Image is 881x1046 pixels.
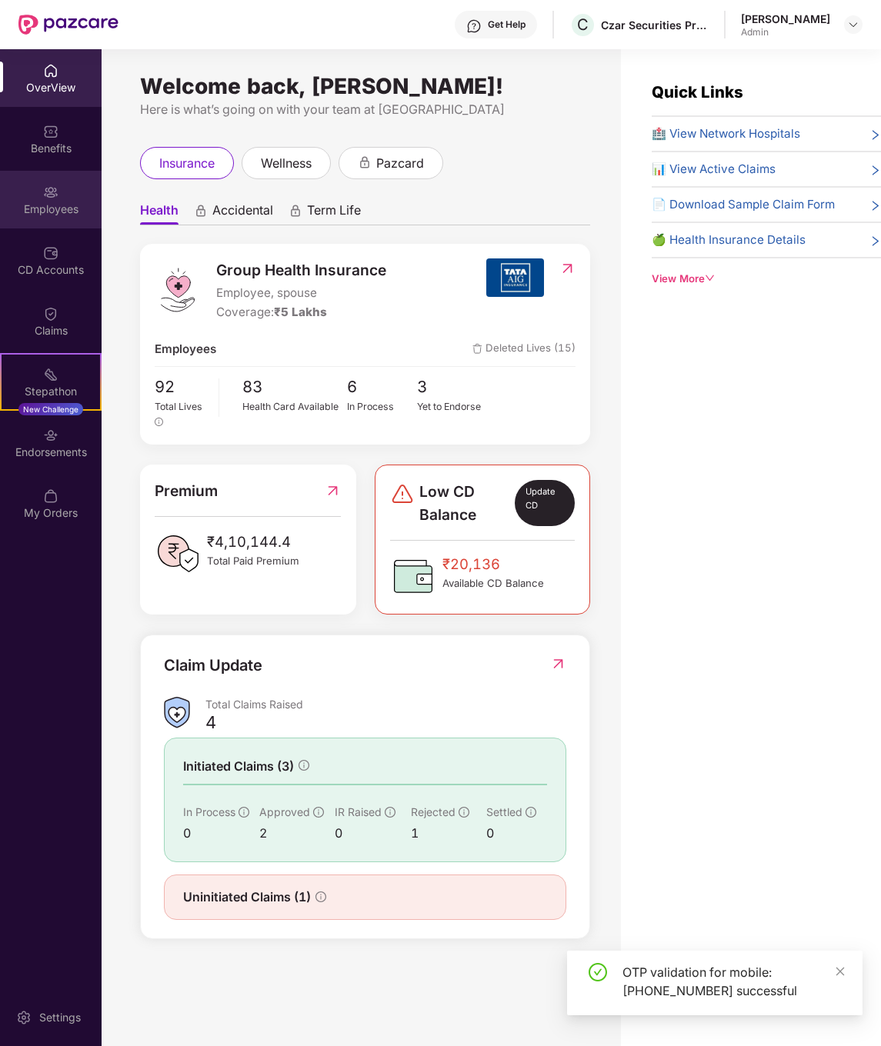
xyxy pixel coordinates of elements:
span: ₹4,10,144.4 [207,531,299,553]
div: Czar Securities Private Limited [601,18,709,32]
span: right [869,128,881,143]
div: 2 [259,824,335,843]
span: Approved [259,805,310,818]
span: ₹5 Lakhs [274,305,327,319]
div: New Challenge [18,403,83,415]
div: animation [194,204,208,218]
div: Claim Update [164,654,262,678]
div: Update CD [515,480,575,526]
div: 0 [335,824,411,843]
div: Health Card Available [242,399,348,415]
span: right [869,234,881,249]
span: C [577,15,589,34]
img: svg+xml;base64,PHN2ZyBpZD0iRHJvcGRvd24tMzJ4MzIiIHhtbG5zPSJodHRwOi8vd3d3LnczLm9yZy8yMDAwL3N2ZyIgd2... [847,18,859,31]
span: info-circle [299,760,309,771]
span: 83 [242,375,348,399]
div: In Process [347,399,417,415]
img: deleteIcon [472,344,482,354]
span: Quick Links [652,82,743,102]
span: info-circle [155,418,163,426]
span: 6 [347,375,417,399]
div: 0 [183,824,259,843]
span: 📊 View Active Claims [652,160,776,178]
div: Yet to Endorse [417,399,487,415]
span: Term Life [307,202,361,225]
span: 3 [417,375,487,399]
div: 4 [205,711,216,733]
span: Accidental [212,202,273,225]
span: info-circle [385,807,395,818]
span: ₹20,136 [442,553,544,575]
img: svg+xml;base64,PHN2ZyB4bWxucz0iaHR0cDovL3d3dy53My5vcmcvMjAwMC9zdmciIHdpZHRoPSIyMSIgaGVpZ2h0PSIyMC... [43,367,58,382]
span: Deleted Lives (15) [472,340,576,358]
img: svg+xml;base64,PHN2ZyBpZD0iQ0RfQWNjb3VudHMiIGRhdGEtbmFtZT0iQ0QgQWNjb3VudHMiIHhtbG5zPSJodHRwOi8vd3... [43,245,58,261]
img: svg+xml;base64,PHN2ZyBpZD0iRW5kb3JzZW1lbnRzIiB4bWxucz0iaHR0cDovL3d3dy53My5vcmcvMjAwMC9zdmciIHdpZH... [43,428,58,443]
img: insurerIcon [486,258,544,297]
div: Get Help [488,18,526,31]
span: Health [140,202,179,225]
div: OTP validation for mobile: [PHONE_NUMBER] successful [622,963,844,1000]
span: info-circle [313,807,324,818]
span: info-circle [315,891,326,902]
span: 📄 Download Sample Claim Form [652,195,835,214]
span: 🏥 View Network Hospitals [652,125,800,143]
span: Settled [486,805,522,818]
div: View More [652,271,881,287]
span: check-circle [589,963,607,981]
div: [PERSON_NAME] [741,12,830,26]
span: Premium [155,479,218,502]
div: 0 [486,824,547,843]
img: svg+xml;base64,PHN2ZyBpZD0iRGFuZ2VyLTMyeDMyIiB4bWxucz0iaHR0cDovL3d3dy53My5vcmcvMjAwMC9zdmciIHdpZH... [390,481,415,506]
img: svg+xml;base64,PHN2ZyBpZD0iSG9tZSIgeG1sbnM9Imh0dHA6Ly93d3cudzMub3JnLzIwMDAvc3ZnIiB3aWR0aD0iMjAiIG... [43,63,58,78]
img: svg+xml;base64,PHN2ZyBpZD0iSGVscC0zMngzMiIgeG1sbnM9Imh0dHA6Ly93d3cudzMub3JnLzIwMDAvc3ZnIiB3aWR0aD... [466,18,482,34]
img: svg+xml;base64,PHN2ZyBpZD0iTXlfT3JkZXJzIiBkYXRhLW5hbWU9Ik15IE9yZGVycyIgeG1sbnM9Imh0dHA6Ly93d3cudz... [43,488,58,504]
img: ClaimsSummaryIcon [164,697,190,728]
span: 🍏 Health Insurance Details [652,231,806,249]
span: Uninitiated Claims (1) [183,888,311,907]
span: IR Raised [335,805,382,818]
span: Initiated Claims (3) [183,757,294,776]
span: Rejected [411,805,456,818]
div: Total Claims Raised [205,697,566,711]
span: pazcard [376,154,424,173]
img: svg+xml;base64,PHN2ZyBpZD0iU2V0dGluZy0yMHgyMCIgeG1sbnM9Imh0dHA6Ly93d3cudzMub3JnLzIwMDAvc3ZnIiB3aW... [16,1010,32,1025]
span: wellness [261,154,312,173]
span: Total Lives [155,401,202,412]
div: animation [289,204,302,218]
span: info-circle [526,807,536,818]
img: RedirectIcon [559,261,576,276]
div: Stepathon [2,384,100,399]
div: Here is what’s going on with your team at [GEOGRAPHIC_DATA] [140,100,590,119]
img: New Pazcare Logo [18,15,118,35]
span: Low CD Balance [419,480,515,526]
span: right [869,163,881,178]
div: Settings [35,1010,85,1025]
span: In Process [183,805,235,818]
span: 92 [155,375,207,399]
span: close [835,966,846,977]
span: Employee, spouse [216,284,386,302]
span: Total Paid Premium [207,553,299,569]
span: Group Health Insurance [216,258,386,281]
span: Employees [155,340,216,358]
span: Available CD Balance [442,575,544,591]
img: logo [155,267,201,313]
img: svg+xml;base64,PHN2ZyBpZD0iQ2xhaW0iIHhtbG5zPSJodHRwOi8vd3d3LnczLm9yZy8yMDAwL3N2ZyIgd2lkdGg9IjIwIi... [43,306,58,321]
span: insurance [159,154,215,173]
div: Admin [741,26,830,38]
img: RedirectIcon [550,656,566,671]
span: info-circle [239,807,249,818]
img: svg+xml;base64,PHN2ZyBpZD0iRW1wbG95ZWVzIiB4bWxucz0iaHR0cDovL3d3dy53My5vcmcvMjAwMC9zdmciIHdpZHRoPS... [43,185,58,200]
span: down [705,273,715,283]
img: CDBalanceIcon [390,553,436,599]
div: animation [358,155,372,169]
img: svg+xml;base64,PHN2ZyBpZD0iQmVuZWZpdHMiIHhtbG5zPSJodHRwOi8vd3d3LnczLm9yZy8yMDAwL3N2ZyIgd2lkdGg9Ij... [43,124,58,139]
span: info-circle [459,807,469,818]
div: 1 [411,824,487,843]
div: Welcome back, [PERSON_NAME]! [140,80,590,92]
div: Coverage: [216,303,386,321]
img: RedirectIcon [325,479,341,502]
img: PaidPremiumIcon [155,531,201,577]
span: right [869,198,881,214]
